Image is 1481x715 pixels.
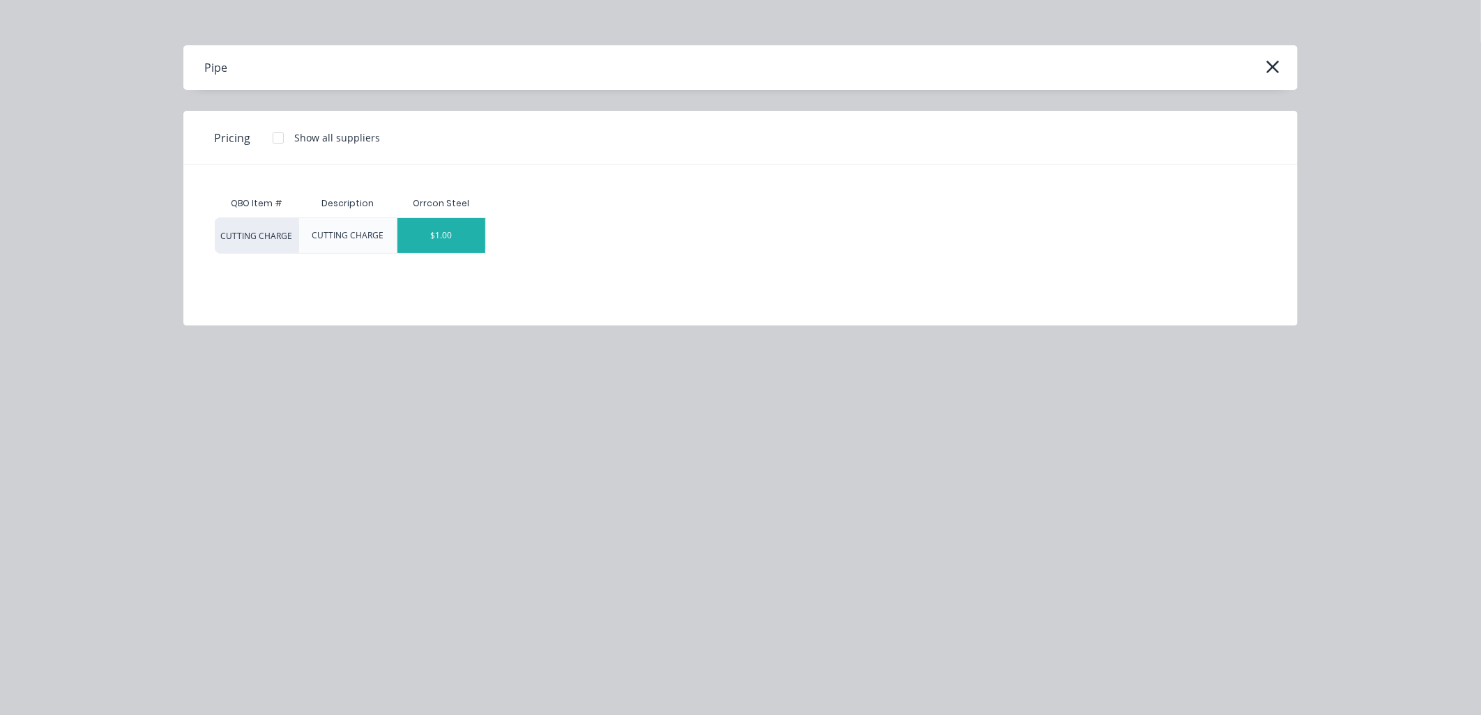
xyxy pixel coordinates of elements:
div: Show all suppliers [294,130,380,145]
div: CUTTING CHARGE [312,229,384,242]
div: Description [310,186,385,221]
div: QBO Item # [215,190,298,217]
div: Orrcon Steel [413,197,470,210]
span: Pricing [214,130,250,146]
div: $1.00 [397,218,485,253]
div: CUTTING CHARGE [215,217,298,254]
div: Pipe [204,59,227,76]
